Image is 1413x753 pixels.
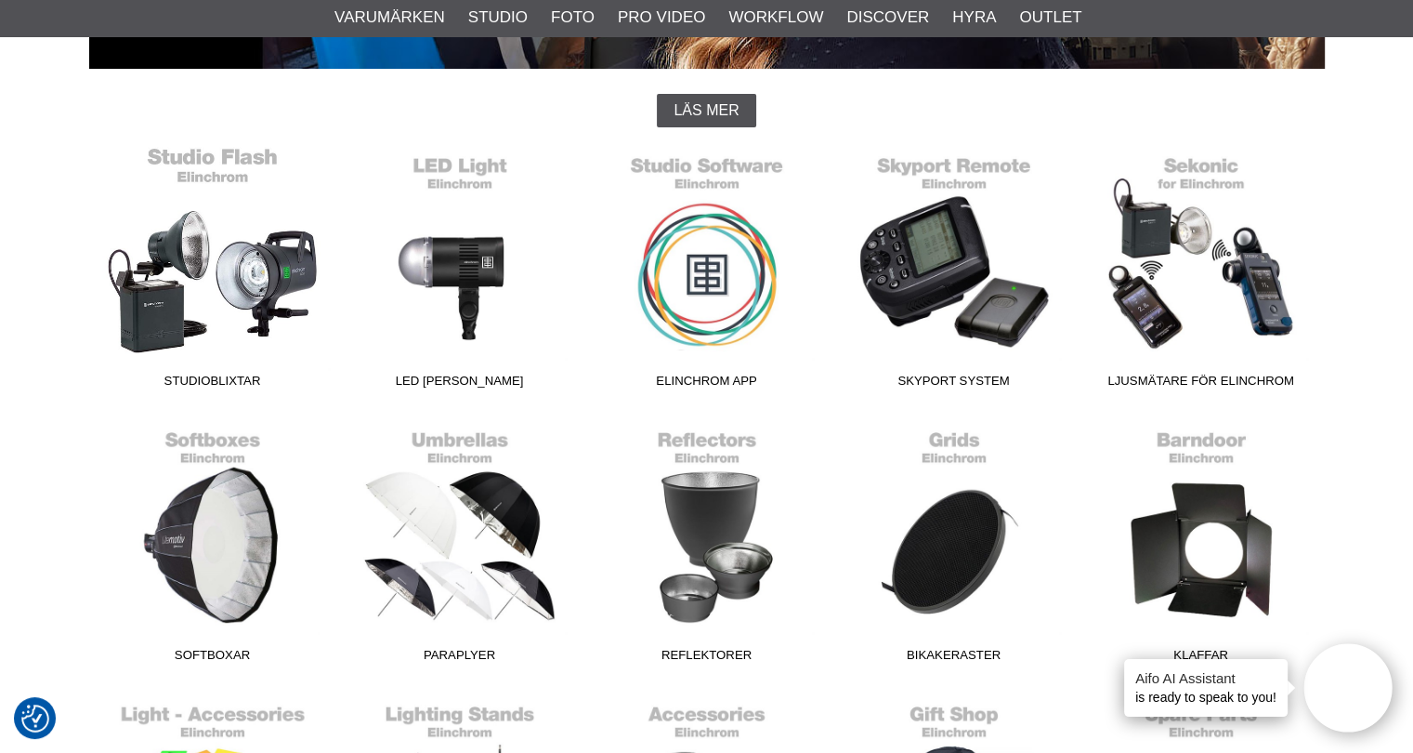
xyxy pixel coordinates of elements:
span: Studioblixtar [89,372,336,397]
a: Ljusmätare för Elinchrom [1078,146,1325,397]
a: Reflektorer [583,420,831,671]
span: Elinchrom App [583,372,831,397]
span: Paraplyer [336,646,583,671]
a: Paraplyer [336,420,583,671]
span: Bikakeraster [831,646,1078,671]
a: LED [PERSON_NAME] [336,146,583,397]
a: Pro Video [618,6,705,30]
span: Klaffar [1078,646,1325,671]
a: Studio [468,6,528,30]
span: Ljusmätare för Elinchrom [1078,372,1325,397]
a: Workflow [728,6,823,30]
a: Skyport System [831,146,1078,397]
img: Revisit consent button [21,705,49,733]
span: Reflektorer [583,646,831,671]
a: Studioblixtar [89,146,336,397]
a: Foto [551,6,595,30]
a: Klaffar [1078,420,1325,671]
span: Skyport System [831,372,1078,397]
a: Hyra [952,6,996,30]
a: Varumärken [334,6,445,30]
a: Discover [846,6,929,30]
button: Samtyckesinställningar [21,702,49,735]
a: Outlet [1019,6,1081,30]
a: Elinchrom App [583,146,831,397]
h4: Aifo AI Assistant [1135,668,1276,688]
span: Läs mer [674,102,739,119]
span: Softboxar [89,646,336,671]
div: is ready to speak to you! [1124,659,1288,717]
a: Softboxar [89,420,336,671]
span: LED [PERSON_NAME] [336,372,583,397]
a: Bikakeraster [831,420,1078,671]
